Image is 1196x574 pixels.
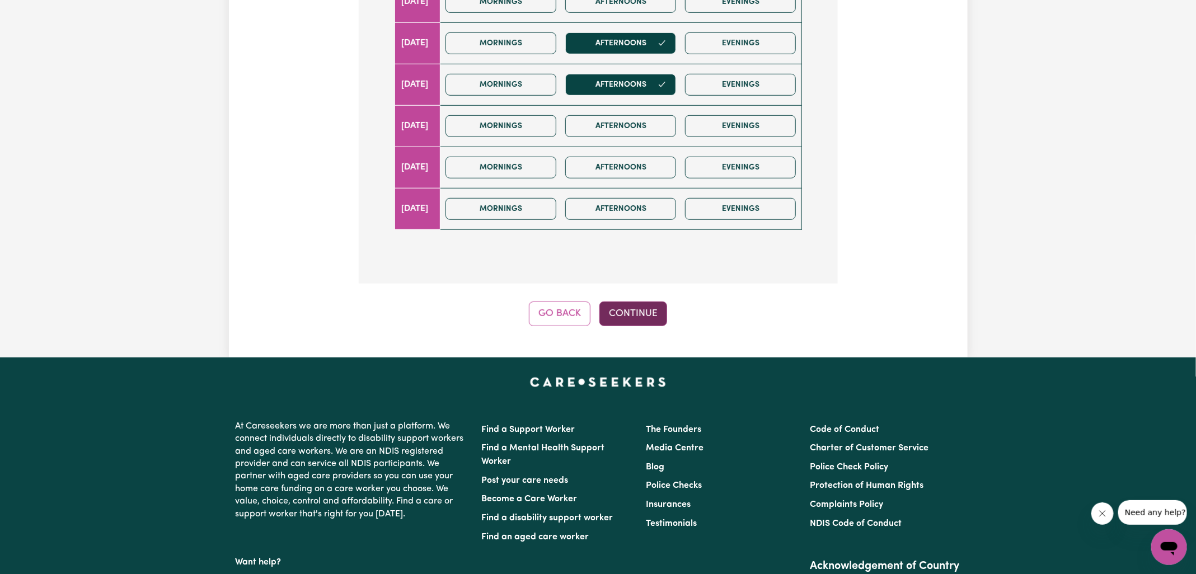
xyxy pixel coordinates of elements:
[810,500,883,509] a: Complaints Policy
[685,74,796,96] button: Evenings
[395,105,440,147] td: [DATE]
[395,147,440,188] td: [DATE]
[1118,500,1187,525] iframe: Message from company
[646,500,691,509] a: Insurances
[565,74,676,96] button: Afternoons
[482,425,575,434] a: Find a Support Worker
[445,32,556,54] button: Mornings
[646,519,697,528] a: Testimonials
[236,416,468,525] p: At Careseekers we are more than just a platform. We connect individuals directly to disability su...
[599,302,667,326] button: Continue
[530,378,666,387] a: Careseekers home page
[646,463,664,472] a: Blog
[685,115,796,137] button: Evenings
[565,115,676,137] button: Afternoons
[395,188,440,229] td: [DATE]
[810,519,902,528] a: NDIS Code of Conduct
[646,481,702,490] a: Police Checks
[685,198,796,220] button: Evenings
[1151,529,1187,565] iframe: Button to launch messaging window
[445,74,556,96] button: Mornings
[529,302,590,326] button: Go Back
[565,32,676,54] button: Afternoons
[685,32,796,54] button: Evenings
[810,444,928,453] a: Charter of Customer Service
[685,157,796,178] button: Evenings
[236,552,468,568] p: Want help?
[395,64,440,105] td: [DATE]
[810,425,879,434] a: Code of Conduct
[810,559,960,573] h2: Acknowledgement of Country
[482,495,578,504] a: Become a Care Worker
[646,444,703,453] a: Media Centre
[810,463,888,472] a: Police Check Policy
[565,157,676,178] button: Afternoons
[445,198,556,220] button: Mornings
[482,476,569,485] a: Post your care needs
[482,444,605,466] a: Find a Mental Health Support Worker
[482,514,613,523] a: Find a disability support worker
[565,198,676,220] button: Afternoons
[810,481,923,490] a: Protection of Human Rights
[445,115,556,137] button: Mornings
[1091,502,1114,525] iframe: Close message
[395,22,440,64] td: [DATE]
[445,157,556,178] button: Mornings
[646,425,701,434] a: The Founders
[482,533,589,542] a: Find an aged care worker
